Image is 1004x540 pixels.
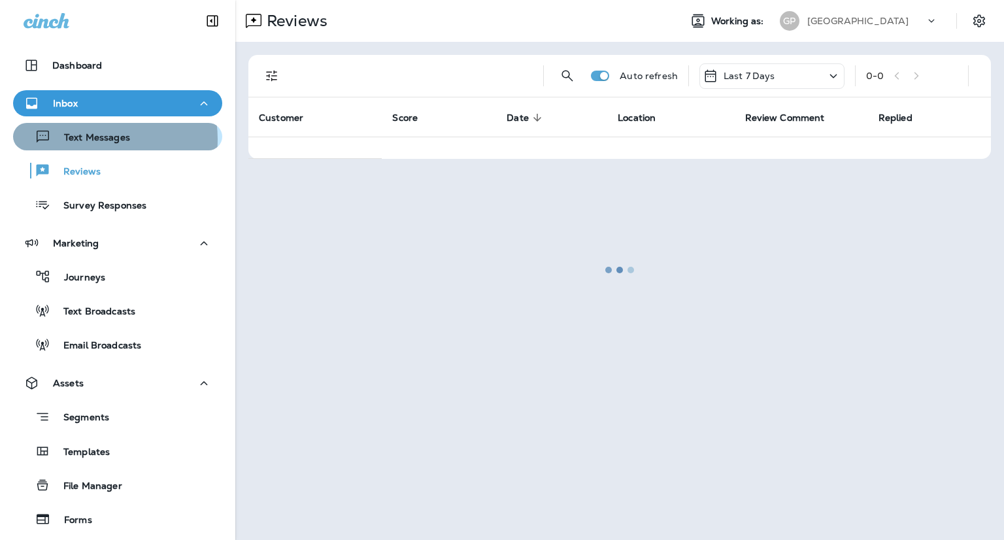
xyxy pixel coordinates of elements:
[13,90,222,116] button: Inbox
[53,238,99,248] p: Marketing
[50,340,141,352] p: Email Broadcasts
[50,306,135,318] p: Text Broadcasts
[53,98,78,109] p: Inbox
[194,8,231,34] button: Collapse Sidebar
[53,378,84,388] p: Assets
[13,403,222,431] button: Segments
[50,166,101,178] p: Reviews
[51,515,92,527] p: Forms
[13,471,222,499] button: File Manager
[13,191,222,218] button: Survey Responses
[13,263,222,290] button: Journeys
[13,157,222,184] button: Reviews
[51,272,105,284] p: Journeys
[13,297,222,324] button: Text Broadcasts
[13,505,222,533] button: Forms
[13,370,222,396] button: Assets
[50,200,146,212] p: Survey Responses
[13,123,222,150] button: Text Messages
[13,331,222,358] button: Email Broadcasts
[50,412,109,425] p: Segments
[51,132,130,144] p: Text Messages
[13,52,222,78] button: Dashboard
[13,230,222,256] button: Marketing
[50,447,110,459] p: Templates
[52,60,102,71] p: Dashboard
[50,481,122,493] p: File Manager
[13,437,222,465] button: Templates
